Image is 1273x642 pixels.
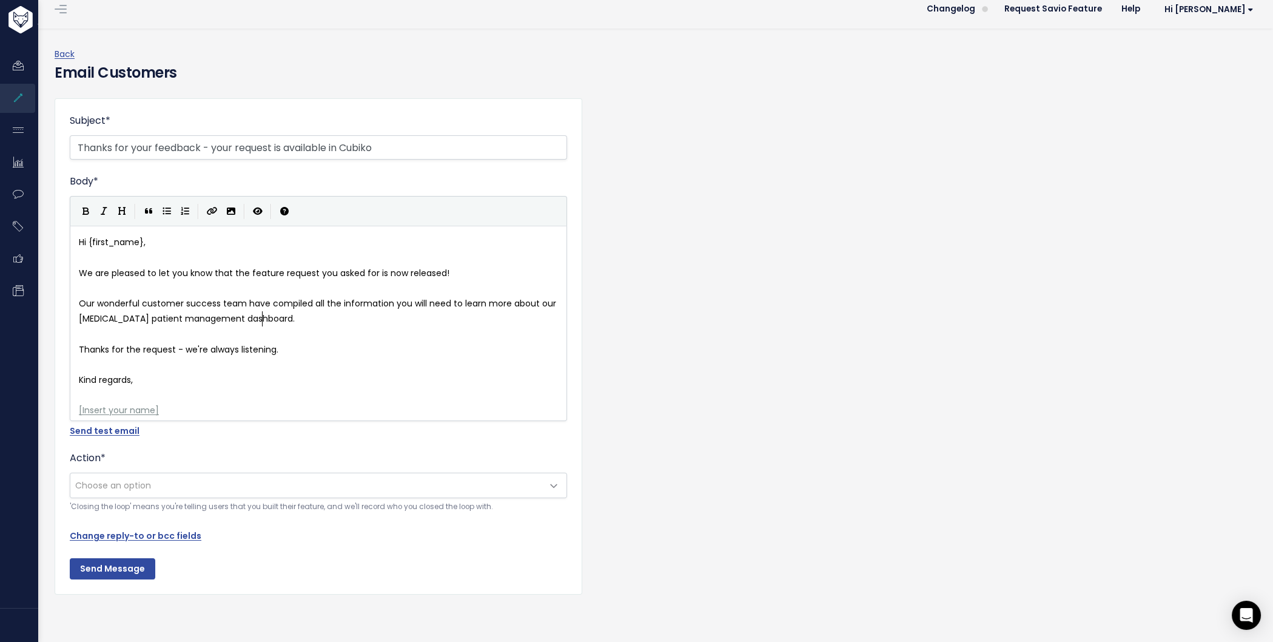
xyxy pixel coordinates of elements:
h4: Email Customers [55,62,1255,84]
span: Thanks for the request - we're always listening. [79,343,278,356]
i: | [270,204,272,219]
span: Choose an option [75,479,151,492]
button: Heading [113,202,131,220]
i: | [244,204,245,219]
span: Hi {first_name}, [79,236,146,248]
a: Back [55,48,75,60]
span: Our wonderful customer success team have compiled all the information you will need to learn more... [79,297,559,325]
span: ] [155,404,159,416]
button: Import an image [222,202,240,220]
span: Insert your name [82,404,155,416]
div: Open Intercom Messenger [1232,601,1261,630]
span: Hi [PERSON_NAME] [1164,5,1254,14]
button: Bold [76,202,95,220]
img: logo-white.9d6f32f41409.svg [5,6,99,33]
button: Toggle Preview [249,202,267,220]
i: | [198,204,199,219]
label: Subject [70,113,110,128]
label: Body [70,174,98,189]
input: Send Message [70,558,155,580]
span: We are pleased to let you know that the feature request you asked for is now released! [79,267,449,279]
label: Action [70,451,106,465]
input: Enter a subject [70,135,567,160]
button: Numbered List [176,202,194,220]
button: Create Link [203,202,222,220]
button: Markdown Guide [275,202,294,220]
small: 'Closing the loop' means you're telling users that you built their feature, and we'll record who ... [70,501,567,513]
span: Kind regards, [79,374,133,386]
button: Generic List [158,202,176,220]
span: Changelog [927,5,975,13]
a: Change reply-to or bcc fields [70,530,201,542]
a: Send test email [70,425,139,437]
span: [ [79,404,82,416]
button: Italic [95,202,113,220]
i: | [135,204,136,219]
button: Quote [139,202,158,220]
